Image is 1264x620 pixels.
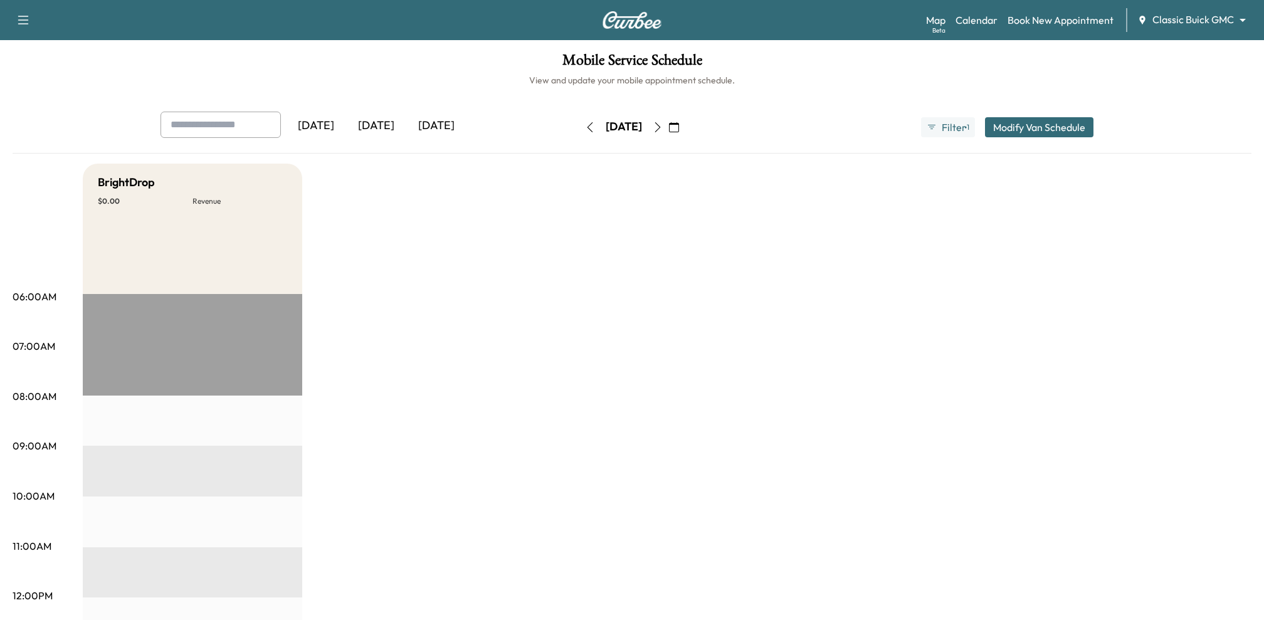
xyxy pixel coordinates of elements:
p: Revenue [192,196,287,206]
p: 12:00PM [13,588,53,603]
p: 10:00AM [13,488,55,503]
span: ● [964,124,967,130]
div: [DATE] [406,112,466,140]
button: Modify Van Schedule [985,117,1093,137]
p: 08:00AM [13,389,56,404]
span: Filter [942,120,964,135]
p: $ 0.00 [98,196,192,206]
img: Curbee Logo [602,11,662,29]
span: 1 [967,122,969,132]
button: Filter●1 [921,117,975,137]
p: 09:00AM [13,438,56,453]
p: 06:00AM [13,289,56,304]
p: 07:00AM [13,339,55,354]
a: Book New Appointment [1008,13,1114,28]
div: [DATE] [286,112,346,140]
p: 11:00AM [13,539,51,554]
a: Calendar [956,13,998,28]
div: Beta [932,26,945,35]
div: [DATE] [606,119,642,135]
span: Classic Buick GMC [1152,13,1234,27]
h1: Mobile Service Schedule [13,53,1251,74]
a: MapBeta [926,13,945,28]
h5: BrightDrop [98,174,155,191]
div: [DATE] [346,112,406,140]
h6: View and update your mobile appointment schedule. [13,74,1251,87]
